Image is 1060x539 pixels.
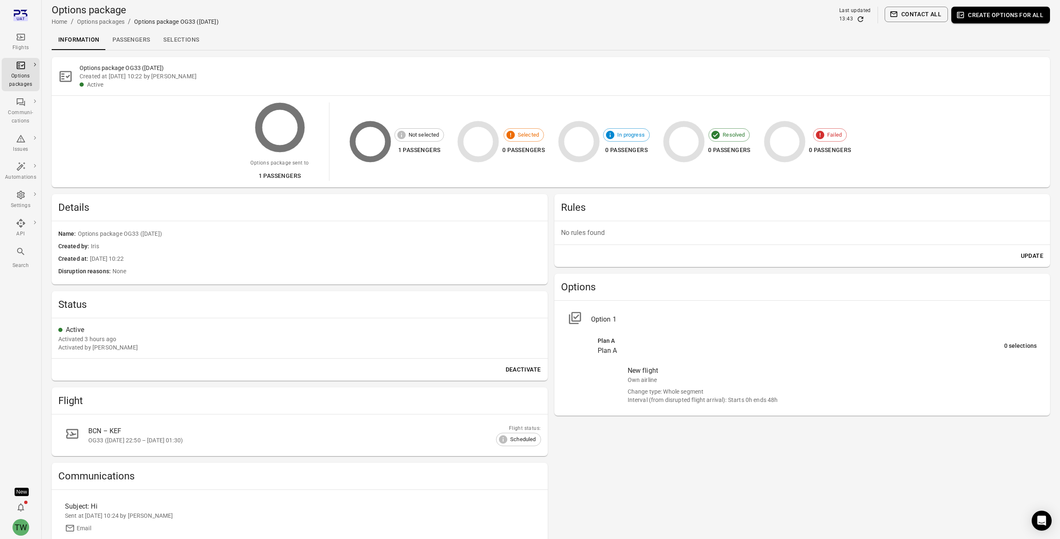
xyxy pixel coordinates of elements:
[502,145,545,155] div: 0 passengers
[71,17,74,27] li: /
[5,44,36,52] div: Flights
[58,230,78,239] span: Name
[157,30,206,50] a: Selections
[106,30,157,50] a: Passengers
[823,131,846,139] span: Failed
[58,201,541,214] h2: Details
[80,72,1043,80] div: Created at [DATE] 10:22 by [PERSON_NAME]
[5,109,36,125] div: Communi-cations
[77,524,91,532] div: Email
[9,516,32,539] button: Tony Wang
[52,17,219,27] nav: Breadcrumbs
[5,230,36,238] div: API
[12,499,29,516] button: Notifications
[66,325,541,335] div: Active
[598,346,1004,356] div: Plan A
[561,201,1044,214] h2: Rules
[77,18,125,25] a: Options packages
[2,159,40,184] a: Automations
[591,314,1037,324] div: Option 1
[394,145,444,155] div: 1 passengers
[58,267,112,276] span: Disruption reasons
[65,502,417,512] div: Subject: Hi
[1018,248,1047,264] button: Update
[52,30,106,50] a: Information
[5,262,36,270] div: Search
[5,72,36,89] div: Options packages
[2,131,40,156] a: Issues
[628,396,1037,404] div: Interval (from disrupted flight arrival): Starts 0h ends 48h
[708,145,751,155] div: 0 passengers
[58,335,116,343] div: 3 Sep 2025 10:22
[87,80,1043,89] div: Active
[58,421,541,449] a: BCN – KEFOG33 ([DATE] 22:50 – [DATE] 01:30)
[856,15,865,23] button: Refresh data
[52,30,1050,50] div: Local navigation
[506,435,540,444] span: Scheduled
[90,255,541,264] span: [DATE] 10:22
[88,436,521,444] div: OG33 ([DATE] 22:50 – [DATE] 01:30)
[5,173,36,182] div: Automations
[496,424,541,433] div: Flight status:
[1004,342,1037,351] div: 0 selections
[613,131,649,139] span: In progress
[561,280,1044,294] h2: Options
[58,242,91,251] span: Created by
[809,145,851,155] div: 0 passengers
[2,30,40,55] a: Flights
[52,3,219,17] h1: Options package
[78,230,541,239] span: Options package OG33 ([DATE])
[502,362,544,377] button: Deactivate
[88,426,521,436] div: BCN – KEF
[603,145,650,155] div: 0 passengers
[5,202,36,210] div: Settings
[58,298,541,311] h2: Status
[2,216,40,241] a: API
[58,469,541,483] h2: Communications
[112,267,541,276] span: None
[561,228,1044,238] p: No rules found
[513,131,544,139] span: Selected
[1032,511,1052,531] div: Open Intercom Messenger
[15,488,29,496] div: Tooltip anchor
[628,366,1037,376] div: New flight
[52,18,67,25] a: Home
[250,171,309,181] div: 1 passengers
[12,519,29,536] div: TW
[58,394,541,407] h2: Flight
[91,242,541,251] span: Iris
[628,387,1037,396] div: Change type: Whole segment
[404,131,444,139] span: Not selected
[628,376,1037,384] div: Own airline
[718,131,749,139] span: Resolved
[2,95,40,128] a: Communi-cations
[598,337,1004,346] div: Plan A
[885,7,948,22] button: Contact all
[951,7,1050,23] button: Create options for all
[839,15,853,23] div: 13:43
[839,7,871,15] div: Last updated
[58,497,541,538] a: Subject: HiSent at [DATE] 10:24 by [PERSON_NAME]Email
[2,58,40,91] a: Options packages
[2,244,40,272] button: Search
[5,145,36,154] div: Issues
[58,255,90,264] span: Created at
[134,17,218,26] div: Options package OG33 ([DATE])
[128,17,131,27] li: /
[80,64,1043,72] h2: Options package OG33 ([DATE])
[58,343,138,352] div: Activated by [PERSON_NAME]
[65,512,534,520] div: Sent at [DATE] 10:24 by [PERSON_NAME]
[250,159,309,167] div: Options package sent to
[2,187,40,212] a: Settings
